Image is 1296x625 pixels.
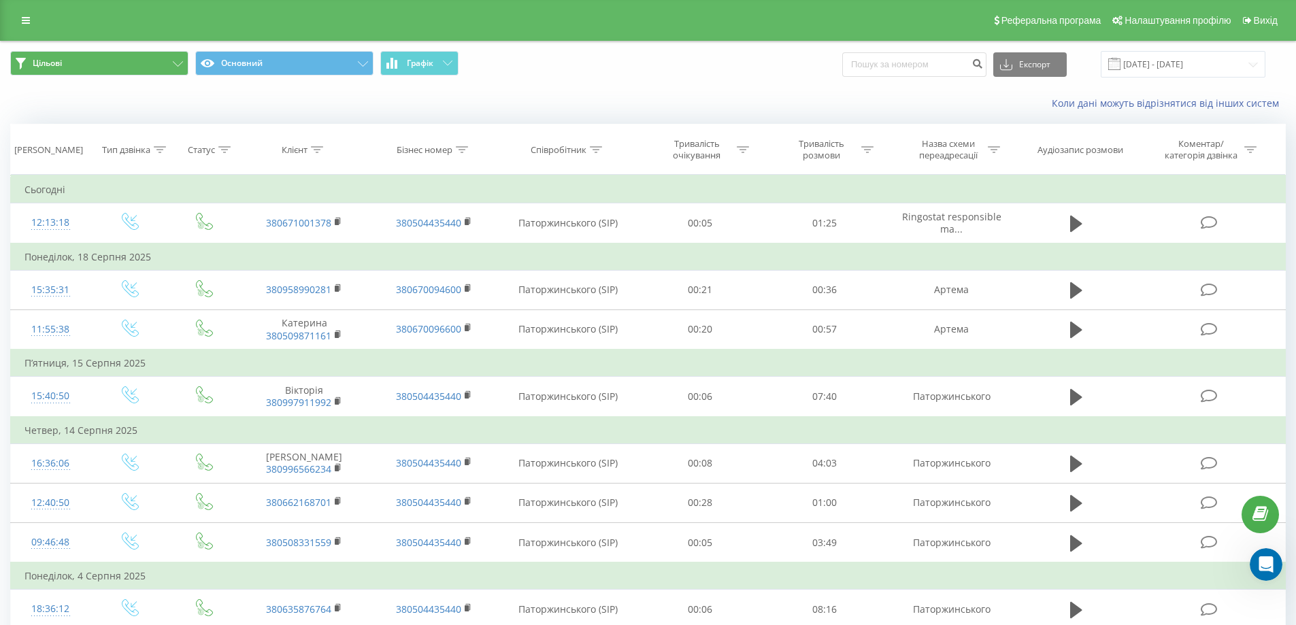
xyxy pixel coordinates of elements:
td: Вікторія [239,377,369,417]
span: Реферальна програма [1001,15,1101,26]
div: 15:40:50 [24,383,77,409]
span: Чат [127,458,145,468]
td: 07:40 [763,377,887,417]
div: Тип дзвінка [102,144,150,156]
span: Помощь [206,458,247,468]
a: 380958990281 [266,283,331,296]
span: Графік [407,58,433,68]
div: Статус [188,144,215,156]
img: Profile image for Yuliia [197,22,225,49]
td: Сьогодні [11,176,1286,203]
td: Понеділок, 4 Серпня 2025 [11,562,1286,590]
td: 00:06 [638,377,763,417]
div: 15:35:31 [24,277,77,303]
td: Паторжинського (SIP) [499,523,638,563]
td: Артема [886,270,1016,309]
a: 380671001378 [266,216,331,229]
div: [PERSON_NAME] [14,144,83,156]
div: Интеграция с KeyCRM [28,365,228,379]
td: 00:05 [638,523,763,563]
td: [PERSON_NAME] [239,443,369,483]
div: Отправить сообщение [28,195,227,209]
td: 00:21 [638,270,763,309]
td: 00:05 [638,203,763,243]
div: Тривалість очікування [661,138,733,161]
a: 380504435440 [396,456,461,469]
div: Интеграция с KeyCRM [20,359,252,384]
a: 380509871161 [266,329,331,342]
td: Артема [886,309,1016,350]
div: Закрыть [234,22,259,46]
div: Співробітник [531,144,586,156]
div: API Ringostat. API-запрос соединения 2х номеров [20,294,252,334]
span: Главная [23,458,68,468]
div: 09:46:48 [24,529,77,556]
span: Поиск по статьям [28,269,124,283]
td: 00:28 [638,483,763,522]
img: logo [27,26,118,47]
td: 00:36 [763,270,887,309]
a: 380504435440 [396,390,461,403]
a: 380504435440 [396,603,461,615]
td: Паторжинського [886,523,1016,563]
div: Описание Ringostat Smart Phone [28,390,228,404]
button: Поиск по статьям [20,262,252,289]
td: 03:49 [763,523,887,563]
span: Ringostat responsible ma... [902,210,1001,235]
div: 16:36:06 [24,450,77,477]
button: Графік [380,51,459,75]
td: Понеділок, 18 Серпня 2025 [11,243,1286,271]
div: 12:13:18 [24,209,77,236]
a: 380504435440 [396,536,461,549]
div: Описание Ringostat Smart Phone [20,384,252,409]
a: 380996566234 [266,462,331,475]
a: 380635876764 [266,603,331,615]
div: Бізнес номер [397,144,452,156]
div: AI. Общая информация и стоимость [20,334,252,359]
a: 380670094600 [396,283,461,296]
div: API Ringostat. API-запрос соединения 2х номеров [28,300,228,328]
input: Пошук за номером [842,52,986,77]
div: 18:36:12 [24,596,77,622]
td: Паторжинського (SIP) [499,203,638,243]
div: Обычно мы отвечаем в течение менее минуты [28,209,227,237]
td: Четвер, 14 Серпня 2025 [11,417,1286,444]
td: Паторжинського (SIP) [499,377,638,417]
button: Експорт [993,52,1067,77]
div: Аудіозапис розмови [1037,144,1123,156]
a: 380662168701 [266,496,331,509]
td: 04:03 [763,443,887,483]
td: Паторжинського (SIP) [499,483,638,522]
a: 380508331559 [266,536,331,549]
td: Паторжинського (SIP) [499,443,638,483]
button: Чат [90,424,181,479]
a: 380504435440 [396,216,461,229]
td: 00:08 [638,443,763,483]
td: Паторжинського (SIP) [499,270,638,309]
div: 11:55:38 [24,316,77,343]
div: Отправить сообщениеОбычно мы отвечаем в течение менее минуты [14,183,259,249]
div: Тривалість розмови [785,138,858,161]
td: 00:20 [638,309,763,350]
div: Коментар/категорія дзвінка [1161,138,1241,161]
img: Profile image for Valeriia [171,22,199,49]
td: Катерина [239,309,369,350]
a: Коли дані можуть відрізнятися вiд інших систем [1052,97,1286,109]
td: Паторжинського [886,443,1016,483]
span: Налаштування профілю [1125,15,1231,26]
span: Цільові [33,58,62,69]
td: П’ятниця, 15 Серпня 2025 [11,350,1286,377]
iframe: Intercom live chat [1250,548,1282,581]
button: Основний [195,51,373,75]
a: 380997911992 [266,396,331,409]
div: 12:40:50 [24,490,77,516]
td: Паторжинського [886,377,1016,417]
button: Цільові [10,51,188,75]
img: Profile image for Valentyna [146,22,173,49]
button: Помощь [182,424,272,479]
div: Клієнт [282,144,308,156]
td: 01:25 [763,203,887,243]
a: 380670096600 [396,322,461,335]
td: 01:00 [763,483,887,522]
p: Привет! 👋 [27,97,245,120]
